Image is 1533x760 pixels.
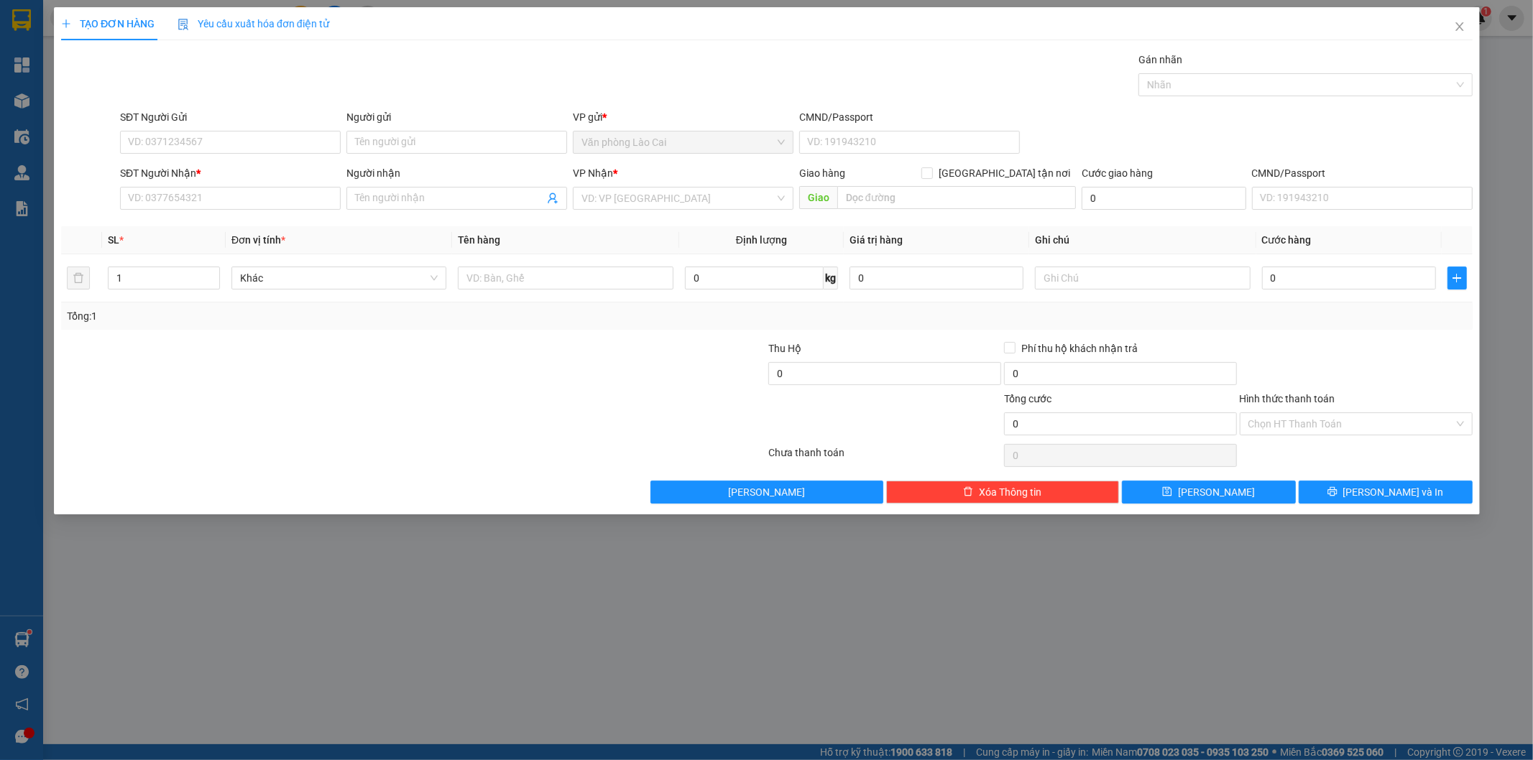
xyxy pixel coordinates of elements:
[798,186,837,209] span: Giao
[837,186,1076,209] input: Dọc đường
[458,267,673,289] input: VD: Bàn, Ghế
[1178,484,1255,500] span: [PERSON_NAME]
[458,234,500,246] span: Tên hàng
[1138,54,1182,65] label: Gán nhãn
[1447,272,1465,284] span: plus
[1015,340,1143,356] span: Phí thu hộ khách nhận trả
[231,234,285,246] span: Đơn vị tính
[67,267,90,289] button: delete
[824,267,838,289] span: kg
[1261,234,1311,246] span: Cước hàng
[1082,187,1246,210] input: Cước giao hàng
[1447,267,1466,289] button: plus
[728,484,805,500] span: [PERSON_NAME]
[573,167,613,179] span: VP Nhận
[767,445,1003,470] div: Chưa thanh toán
[1162,486,1172,498] span: save
[120,165,341,181] div: SĐT Người Nhận
[736,234,787,246] span: Định lượng
[1082,167,1153,179] label: Cước giao hàng
[886,481,1119,504] button: deleteXóa Thông tin
[1121,481,1295,504] button: save[PERSON_NAME]
[547,193,558,204] span: user-add
[1453,21,1465,32] span: close
[581,131,785,153] span: Văn phòng Lào Cai
[798,167,844,179] span: Giao hàng
[61,19,71,29] span: plus
[573,109,793,125] div: VP gửi
[650,481,883,504] button: [PERSON_NAME]
[979,484,1041,500] span: Xóa Thông tin
[1251,165,1472,181] div: CMND/Passport
[67,308,591,324] div: Tổng: 1
[120,109,341,125] div: SĐT Người Gửi
[798,109,1019,125] div: CMND/Passport
[1035,267,1250,289] input: Ghi Chú
[1239,393,1335,404] label: Hình thức thanh toán
[346,109,567,125] div: Người gửi
[1298,481,1472,504] button: printer[PERSON_NAME] và In
[768,343,801,354] span: Thu Hộ
[178,19,189,30] img: icon
[850,234,903,246] span: Giá trị hàng
[933,165,1076,181] span: [GEOGRAPHIC_DATA] tận nơi
[108,234,119,246] span: SL
[178,18,329,29] span: Yêu cầu xuất hóa đơn điện tử
[240,267,438,289] span: Khác
[1327,486,1337,498] span: printer
[1029,226,1256,254] th: Ghi chú
[346,165,567,181] div: Người nhận
[1003,393,1051,404] span: Tổng cước
[1439,7,1479,47] button: Close
[963,486,973,498] span: delete
[61,18,155,29] span: TẠO ĐƠN HÀNG
[1343,484,1443,500] span: [PERSON_NAME] và In
[850,267,1023,289] input: 0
